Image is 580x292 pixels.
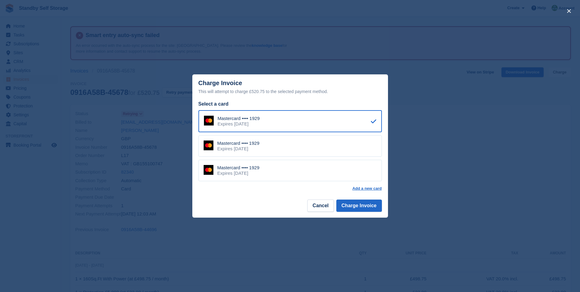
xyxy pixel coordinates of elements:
div: Select a card [198,100,382,108]
div: Expires [DATE] [217,146,260,152]
button: Charge Invoice [336,200,382,212]
img: Mastercard Logo [204,116,214,125]
img: Mastercard Logo [204,140,213,150]
div: Expires [DATE] [217,170,260,176]
button: Cancel [307,200,334,212]
div: This will attempt to charge £520.75 to the selected payment method. [198,88,382,95]
button: close [564,6,574,16]
div: Charge Invoice [198,80,382,95]
a: Add a new card [352,186,382,191]
div: Mastercard •••• 1929 [218,116,260,121]
img: Mastercard Logo [204,165,213,175]
div: Mastercard •••• 1929 [217,165,260,170]
div: Expires [DATE] [218,121,260,127]
div: Mastercard •••• 1929 [217,140,260,146]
